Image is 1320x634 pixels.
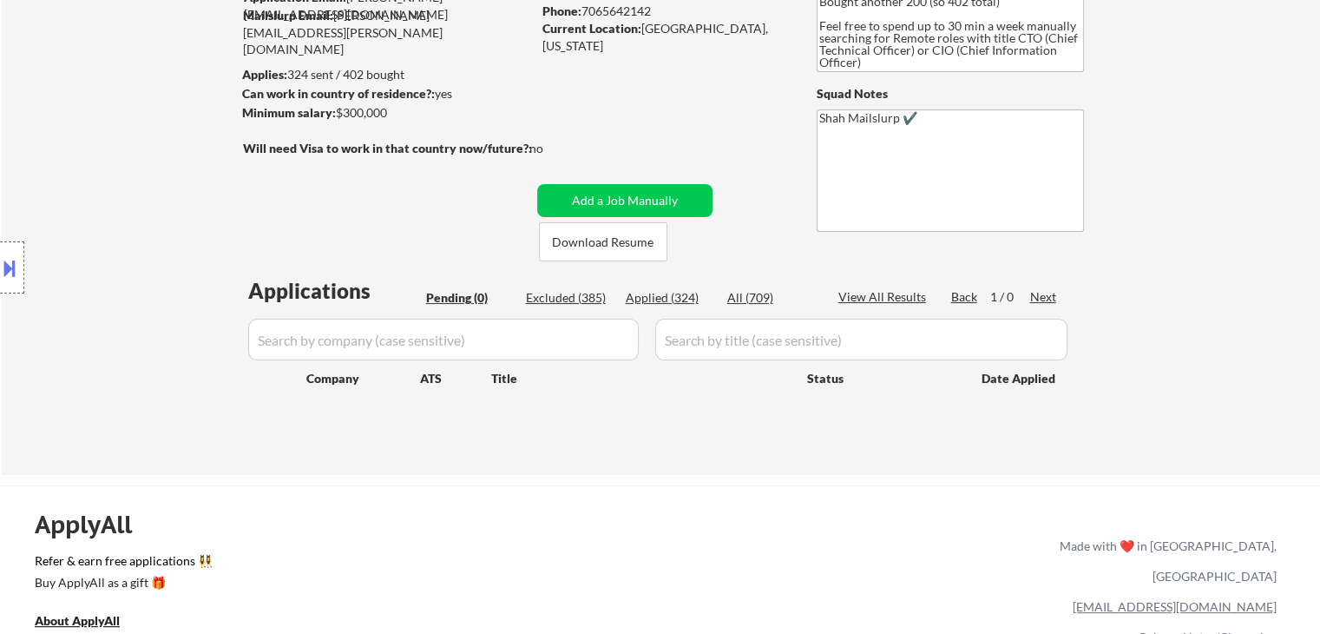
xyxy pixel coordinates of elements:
[626,289,713,307] div: Applied (324)
[243,8,333,23] strong: Mailslurp Email:
[838,288,931,306] div: View All Results
[306,370,420,387] div: Company
[35,577,208,589] div: Buy ApplyAll as a gift 🎁
[727,289,814,307] div: All (709)
[242,67,287,82] strong: Applies:
[542,21,641,36] strong: Current Location:
[1030,288,1058,306] div: Next
[1053,531,1277,591] div: Made with ❤️ in [GEOGRAPHIC_DATA], [GEOGRAPHIC_DATA]
[491,370,791,387] div: Title
[35,510,152,539] div: ApplyAll
[990,288,1030,306] div: 1 / 0
[242,66,531,83] div: 324 sent / 402 bought
[1073,599,1277,614] a: [EMAIL_ADDRESS][DOMAIN_NAME]
[420,370,491,387] div: ATS
[242,104,531,122] div: $300,000
[242,85,526,102] div: yes
[537,184,713,217] button: Add a Job Manually
[542,20,788,54] div: [GEOGRAPHIC_DATA], [US_STATE]
[243,141,532,155] strong: Will need Visa to work in that country now/future?:
[655,319,1067,360] input: Search by title (case sensitive)
[982,370,1058,387] div: Date Applied
[242,105,336,120] strong: Minimum salary:
[242,86,435,101] strong: Can work in country of residence?:
[951,288,979,306] div: Back
[35,613,120,628] u: About ApplyAll
[539,222,667,261] button: Download Resume
[542,3,788,20] div: 7065642142
[248,281,420,301] div: Applications
[243,7,531,58] div: [PERSON_NAME][EMAIL_ADDRESS][PERSON_NAME][DOMAIN_NAME]
[526,289,613,307] div: Excluded (385)
[817,85,1084,102] div: Squad Notes
[426,289,513,307] div: Pending (0)
[248,319,639,360] input: Search by company (case sensitive)
[35,611,144,633] a: About ApplyAll
[35,555,697,573] a: Refer & earn free applications 👯‍♀️
[35,573,208,595] a: Buy ApplyAll as a gift 🎁
[807,362,956,393] div: Status
[542,3,581,18] strong: Phone:
[529,140,579,157] div: no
